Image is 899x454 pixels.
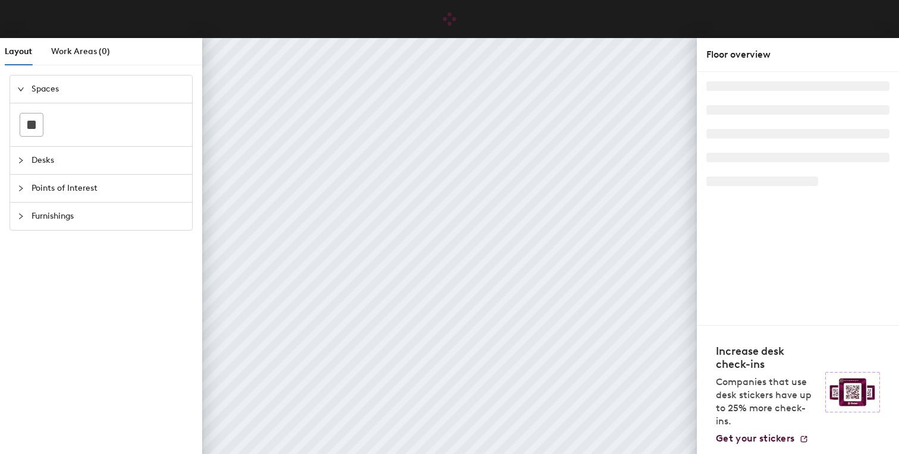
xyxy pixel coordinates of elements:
[17,185,24,192] span: collapsed
[32,75,185,103] span: Spaces
[716,376,818,428] p: Companies that use desk stickers have up to 25% more check-ins.
[51,46,110,56] span: Work Areas (0)
[706,48,889,62] div: Floor overview
[716,433,809,444] a: Get your stickers
[32,203,185,230] span: Furnishings
[5,46,32,56] span: Layout
[17,157,24,164] span: collapsed
[716,433,794,444] span: Get your stickers
[32,175,185,202] span: Points of Interest
[17,86,24,93] span: expanded
[825,372,880,412] img: Sticker logo
[716,345,818,371] h4: Increase desk check-ins
[32,147,185,174] span: Desks
[17,213,24,220] span: collapsed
